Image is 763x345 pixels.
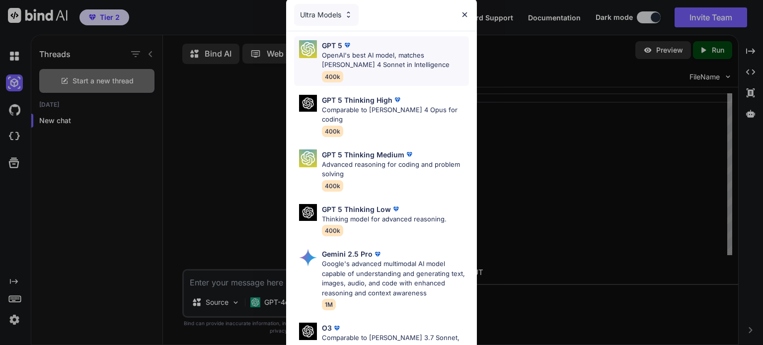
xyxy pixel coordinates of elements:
img: premium [342,40,352,50]
img: Pick Models [299,249,317,267]
p: GPT 5 Thinking High [322,95,392,105]
span: 400k [322,126,343,137]
div: Ultra Models [294,4,359,26]
span: 400k [322,180,343,192]
p: Comparable to [PERSON_NAME] 4 Opus for coding [322,105,469,125]
p: O3 [322,323,332,333]
p: Google's advanced multimodal AI model capable of understanding and generating text, images, audio... [322,259,469,298]
p: GPT 5 Thinking Low [322,204,391,214]
img: Pick Models [299,149,317,167]
img: close [460,10,469,19]
p: Thinking model for advanced reasoning. [322,214,447,224]
p: OpenAI's best AI model, matches [PERSON_NAME] 4 Sonnet in Intelligence [322,51,469,70]
p: GPT 5 Thinking Medium [322,149,404,160]
span: 400k [322,225,343,236]
img: Pick Models [299,323,317,340]
span: 1M [322,299,336,310]
img: premium [391,204,401,214]
p: GPT 5 [322,40,342,51]
p: Gemini 2.5 Pro [322,249,373,259]
img: Pick Models [299,204,317,221]
img: Pick Models [299,40,317,58]
img: Pick Models [344,10,353,19]
img: premium [404,149,414,159]
p: Advanced reasoning for coding and problem solving [322,160,469,179]
span: 400k [322,71,343,82]
img: Pick Models [299,95,317,112]
img: premium [373,249,382,259]
img: premium [392,95,402,105]
img: premium [332,323,342,333]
